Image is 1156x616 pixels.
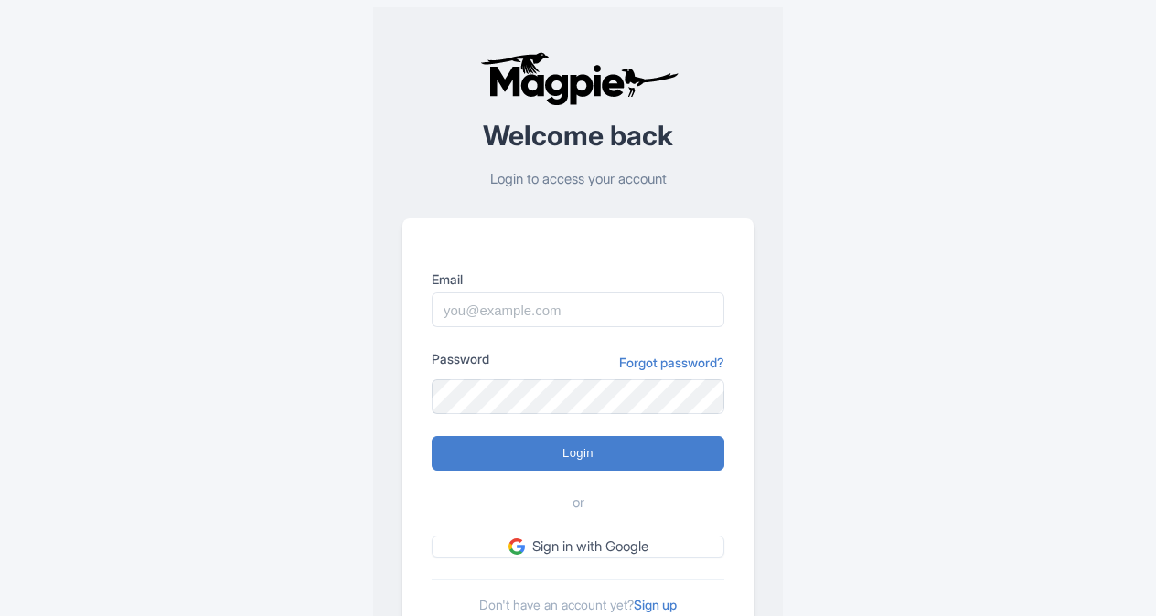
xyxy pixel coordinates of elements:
[432,436,724,471] input: Login
[432,270,724,289] label: Email
[508,538,525,555] img: google.svg
[402,121,754,151] h2: Welcome back
[619,353,724,372] a: Forgot password?
[573,493,584,514] span: or
[634,597,677,612] a: Sign up
[432,536,724,558] a: Sign in with Google
[432,349,489,368] label: Password
[402,169,754,190] p: Login to access your account
[432,292,724,327] input: you@example.com
[476,51,681,106] img: logo-ab69f6fb50320c5b225c76a69d11143b.png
